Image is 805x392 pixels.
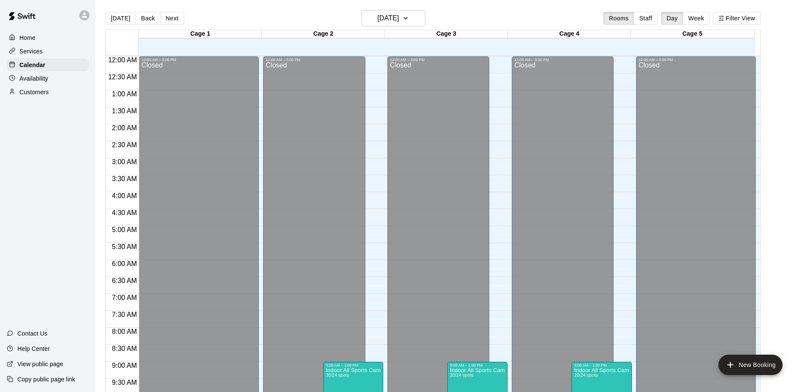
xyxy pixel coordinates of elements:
[141,58,256,62] div: 12:00 AM – 3:00 PM
[20,34,36,42] p: Home
[110,379,139,386] span: 9:30 AM
[390,58,487,62] div: 12:00 AM – 3:00 PM
[603,12,634,25] button: Rooms
[326,363,381,367] div: 9:00 AM – 1:00 PM
[110,362,139,369] span: 9:00 AM
[7,45,89,58] a: Services
[7,59,89,71] a: Calendar
[110,141,139,148] span: 2:30 AM
[17,344,50,353] p: Help Center
[110,294,139,301] span: 7:00 AM
[450,363,505,367] div: 9:00 AM – 1:00 PM
[110,107,139,115] span: 1:30 AM
[7,72,89,85] a: Availability
[326,373,349,378] span: 20/24 spots filled
[17,360,63,368] p: View public page
[110,328,139,335] span: 8:00 AM
[661,12,683,25] button: Day
[110,209,139,216] span: 4:30 AM
[110,124,139,132] span: 2:00 AM
[110,345,139,352] span: 8:30 AM
[385,30,508,38] div: Cage 3
[110,260,139,267] span: 6:00 AM
[110,175,139,182] span: 3:30 AM
[7,86,89,98] a: Customers
[713,12,760,25] button: Filter View
[110,90,139,98] span: 1:00 AM
[160,12,184,25] button: Next
[110,311,139,318] span: 7:30 AM
[106,73,139,81] span: 12:30 AM
[110,277,139,284] span: 6:30 AM
[20,88,49,96] p: Customers
[574,363,629,367] div: 9:00 AM – 1:00 PM
[262,30,385,38] div: Cage 2
[20,61,45,69] p: Calendar
[683,12,710,25] button: Week
[514,58,611,62] div: 12:00 AM – 3:00 PM
[105,12,136,25] button: [DATE]
[135,12,160,25] button: Back
[17,375,75,384] p: Copy public page link
[639,58,754,62] div: 12:00 AM – 3:00 PM
[20,47,43,56] p: Services
[106,56,139,64] span: 12:00 AM
[718,355,783,375] button: add
[110,243,139,250] span: 5:30 AM
[17,329,48,338] p: Contact Us
[574,373,597,378] span: 20/24 spots filled
[508,30,631,38] div: Cage 4
[7,31,89,44] a: Home
[634,12,658,25] button: Staff
[450,373,473,378] span: 20/24 spots filled
[110,226,139,233] span: 5:00 AM
[110,158,139,165] span: 3:00 AM
[362,10,425,26] button: [DATE]
[377,12,399,24] h6: [DATE]
[110,192,139,199] span: 4:00 AM
[631,30,754,38] div: Cage 5
[266,58,362,62] div: 12:00 AM – 3:00 PM
[20,74,48,83] p: Availability
[139,30,262,38] div: Cage 1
